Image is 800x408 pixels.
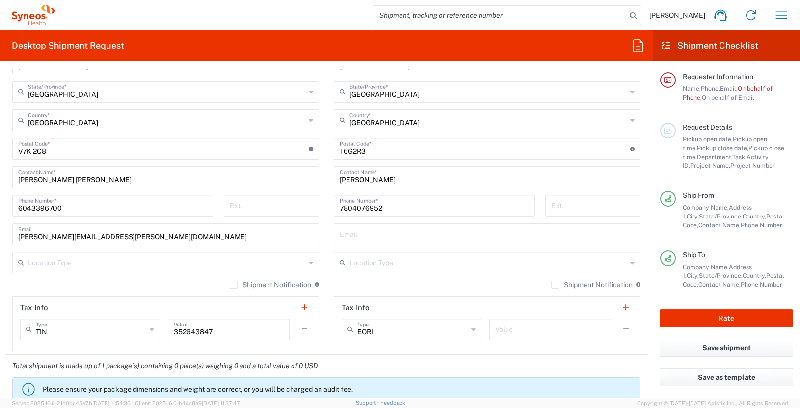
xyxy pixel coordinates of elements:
[92,400,131,406] span: [DATE] 11:54:36
[342,303,370,313] h2: Tax Info
[683,136,733,143] span: Pickup open date,
[12,40,124,52] h2: Desktop Shipment Request
[743,213,766,220] span: Country,
[701,85,720,92] span: Phone,
[741,281,782,288] span: Phone Number
[698,281,741,288] span: Contact Name,
[12,400,131,406] span: Server: 2025.16.0-21b0bc45e7b
[5,362,325,370] em: Total shipment is made up of 1 package(s) containing 0 piece(s) weighing 0 and a total value of 0...
[230,281,311,289] label: Shipment Notification
[687,272,699,279] span: City,
[690,162,730,169] span: Project Name,
[741,221,782,229] span: Phone Number
[683,251,705,259] span: Ship To
[660,339,793,357] button: Save shipment
[660,368,793,386] button: Save as template
[637,399,788,408] span: Copyright © [DATE]-[DATE] Agistix Inc., All Rights Reserved
[380,400,405,406] a: Feedback
[699,213,743,220] span: State/Province,
[683,85,701,92] span: Name,
[372,6,626,25] input: Shipment, tracking or reference number
[683,123,732,131] span: Request Details
[698,221,741,229] span: Contact Name,
[649,11,705,20] span: [PERSON_NAME]
[660,309,793,327] button: Rate
[730,162,775,169] span: Project Number
[356,400,380,406] a: Support
[202,400,240,406] span: [DATE] 11:37:47
[699,272,743,279] span: State/Province,
[683,73,753,81] span: Requester Information
[683,204,729,211] span: Company Name,
[551,281,633,289] label: Shipment Notification
[135,400,240,406] span: Client: 2025.16.0-b4dc8a9
[687,213,699,220] span: City,
[697,153,732,161] span: Department,
[662,40,758,52] h2: Shipment Checklist
[743,272,766,279] span: Country,
[42,385,636,394] p: Please ensure your package dimensions and weight are correct, or you will be charged an audit fee.
[702,94,754,101] span: On behalf of Email
[683,263,729,271] span: Company Name,
[720,85,738,92] span: Email,
[697,144,748,152] span: Pickup close date,
[732,153,747,161] span: Task,
[683,191,714,199] span: Ship From
[20,303,48,313] h2: Tax Info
